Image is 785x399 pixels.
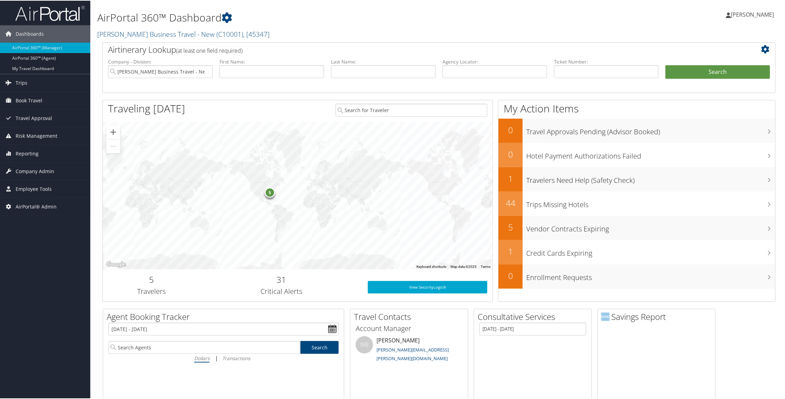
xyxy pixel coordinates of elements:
[16,144,39,162] span: Reporting
[108,286,195,296] h3: Travelers
[16,197,57,215] span: AirPortal® Admin
[498,269,523,281] h2: 0
[498,245,523,257] h2: 1
[416,264,446,269] button: Keyboard shortcuts
[498,124,523,135] h2: 0
[15,5,85,21] img: airportal-logo.png
[498,215,775,239] a: 5Vendor Contracts Expiring
[451,264,477,268] span: Map data ©2025
[300,340,339,353] a: Search
[16,162,54,179] span: Company Admin
[498,148,523,160] h2: 0
[481,264,490,268] a: Terms (opens in new tab)
[526,244,775,257] h3: Credit Cards Expiring
[222,354,250,361] i: Transactions
[356,323,463,333] h3: Account Manager
[108,101,185,115] h1: Traveling [DATE]
[265,187,275,197] div: 5
[554,58,659,65] label: Ticket Number:
[108,353,339,362] div: |
[336,103,488,116] input: Search for Traveler
[194,354,209,361] i: Dollars
[601,310,715,322] h2: Savings Report
[243,29,270,38] span: , [ 45347 ]
[16,180,52,197] span: Employee Tools
[16,91,42,109] span: Book Travel
[176,46,242,54] span: (at least one field required)
[216,29,243,38] span: ( C10001 )
[107,310,344,322] h2: Agent Booking Tracker
[731,10,774,18] span: [PERSON_NAME]
[498,239,775,264] a: 1Credit Cards Expiring
[726,3,781,24] a: [PERSON_NAME]
[526,196,775,209] h3: Trips Missing Hotels
[526,171,775,185] h3: Travelers Need Help (Safety Check)
[526,123,775,136] h3: Travel Approvals Pending (Advisor Booked)
[478,310,592,322] h2: Consultative Services
[356,336,373,353] div: WB
[108,340,300,353] input: Search Agents
[498,191,775,215] a: 44Trips Missing Hotels
[108,58,213,65] label: Company - Division:
[16,109,52,126] span: Travel Approval
[16,25,44,42] span: Dashboards
[105,260,127,269] a: Open this area in Google Maps (opens a new window)
[16,74,27,91] span: Trips
[601,312,610,320] img: domo-logo.png
[220,58,324,65] label: First Name:
[526,269,775,282] h3: Enrollment Requests
[498,118,775,142] a: 0Travel Approvals Pending (Advisor Booked)
[97,29,270,38] a: [PERSON_NAME] Business Travel - New
[666,65,770,78] button: Search
[498,172,523,184] h2: 1
[106,125,120,138] button: Zoom in
[206,273,358,285] h2: 31
[498,101,775,115] h1: My Action Items
[108,273,195,285] h2: 5
[106,139,120,153] button: Zoom out
[526,147,775,160] h3: Hotel Payment Authorizations Failed
[443,58,547,65] label: Agency Locator:
[498,196,523,208] h2: 44
[368,280,487,293] a: View SecurityLogic®
[352,336,466,364] li: [PERSON_NAME]
[498,142,775,167] a: 0Hotel Payment Authorizations Failed
[498,221,523,232] h2: 5
[354,310,468,322] h2: Travel Contacts
[498,264,775,288] a: 0Enrollment Requests
[206,286,358,296] h3: Critical Alerts
[16,127,57,144] span: Risk Management
[498,167,775,191] a: 1Travelers Need Help (Safety Check)
[331,58,436,65] label: Last Name:
[526,220,775,233] h3: Vendor Contracts Expiring
[108,43,714,55] h2: Airtinerary Lookup
[105,260,127,269] img: Google
[97,10,553,24] h1: AirPortal 360™ Dashboard
[377,346,449,361] a: [PERSON_NAME][EMAIL_ADDRESS][PERSON_NAME][DOMAIN_NAME]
